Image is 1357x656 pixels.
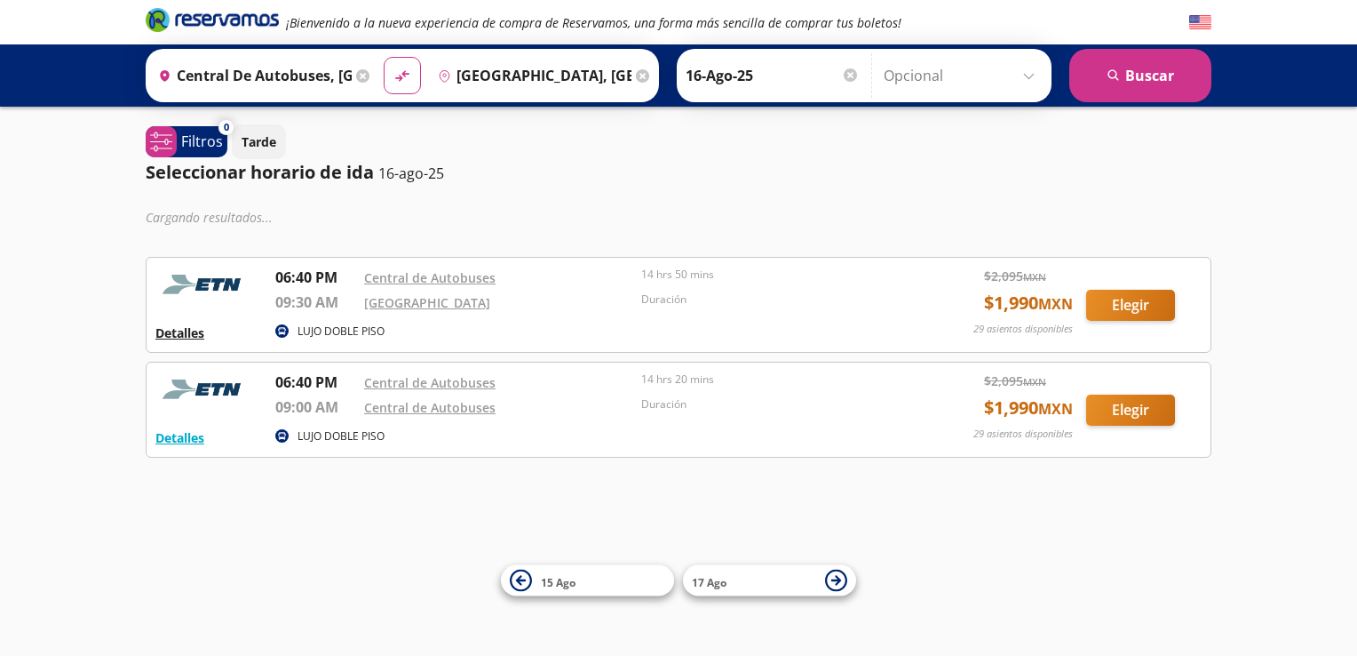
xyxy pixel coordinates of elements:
small: MXN [1038,294,1073,314]
p: Duración [641,292,909,308]
span: 15 Ago [541,574,575,589]
button: 17 Ago [683,565,856,596]
p: Duración [641,396,909,412]
button: English [1189,12,1211,34]
em: ¡Bienvenido a la nueva experiencia de compra de Reservamos, una forma más sencilla de comprar tus... [286,14,901,31]
button: 15 Ago [501,565,674,596]
button: Elegir [1086,395,1175,426]
a: Central de Autobuses [364,374,496,391]
input: Opcional [884,53,1043,98]
p: 14 hrs 50 mins [641,267,909,283]
p: 06:40 PM [275,372,355,393]
p: 29 asientos disponibles [973,322,1073,337]
p: 09:00 AM [275,396,355,418]
small: MXN [1038,399,1073,419]
button: 0Filtros [146,126,227,157]
img: RESERVAMOS [155,372,253,407]
button: Elegir [1086,290,1175,321]
p: Filtros [181,131,223,152]
span: $ 1,990 [984,290,1073,316]
span: 0 [224,120,229,135]
p: Seleccionar horario de ida [146,159,374,186]
button: Detalles [155,428,204,447]
p: 14 hrs 20 mins [641,372,909,388]
a: Central de Autobuses [364,399,496,416]
input: Buscar Destino [431,53,631,98]
a: Central de Autobuses [364,269,496,286]
p: 06:40 PM [275,267,355,288]
input: Buscar Origen [151,53,352,98]
p: LUJO DOBLE PISO [298,324,385,340]
i: Brand Logo [146,6,279,33]
p: 16-ago-25 [378,163,444,184]
button: Buscar [1069,49,1211,102]
a: [GEOGRAPHIC_DATA] [364,294,490,311]
em: Cargando resultados ... [146,209,273,226]
p: LUJO DOBLE PISO [298,428,385,444]
p: 09:30 AM [275,292,355,313]
span: $ 1,990 [984,395,1073,421]
small: MXN [1023,270,1046,284]
img: RESERVAMOS [155,267,253,302]
span: $ 2,095 [984,267,1046,285]
input: Elegir Fecha [686,53,860,98]
span: 17 Ago [692,574,726,589]
button: Detalles [155,324,204,342]
p: 29 asientos disponibles [973,427,1073,442]
p: Tarde [242,132,276,151]
small: MXN [1023,375,1046,388]
button: Tarde [232,124,286,159]
span: $ 2,095 [984,372,1046,390]
a: Brand Logo [146,6,279,38]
